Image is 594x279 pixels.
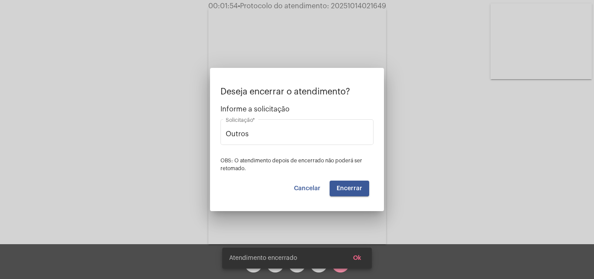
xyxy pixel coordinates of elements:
button: Encerrar [330,181,369,196]
span: Encerrar [337,185,362,192]
input: Buscar solicitação [226,130,368,138]
button: Cancelar [287,181,327,196]
span: 00:01:54 [208,3,238,10]
span: Protocolo do atendimento: 20251014021649 [238,3,386,10]
p: Deseja encerrar o atendimento? [220,87,374,97]
span: Informe a solicitação [220,105,374,113]
span: • [238,3,240,10]
span: Cancelar [294,185,320,192]
span: Atendimento encerrado [229,254,297,262]
span: Ok [353,255,361,261]
span: OBS: O atendimento depois de encerrado não poderá ser retomado. [220,158,362,171]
